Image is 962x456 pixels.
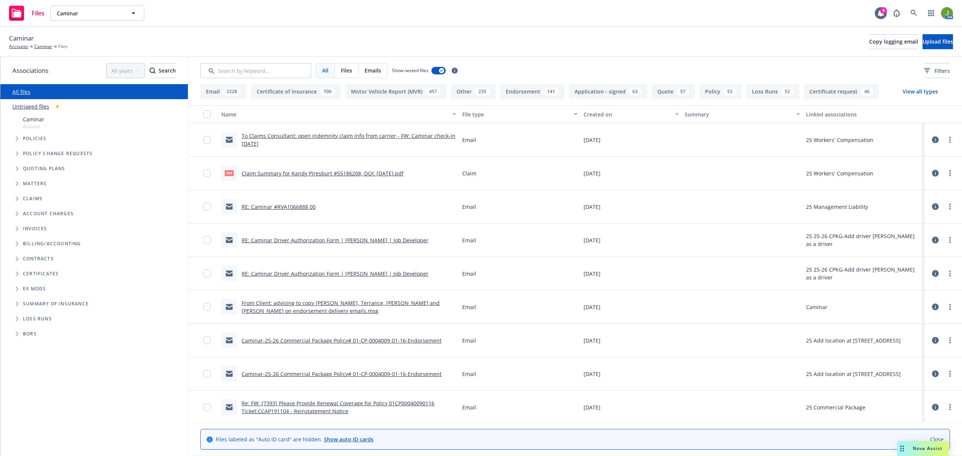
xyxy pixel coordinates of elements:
[723,88,736,96] div: 53
[804,84,879,99] button: Certificate request
[9,33,34,43] span: Caminar
[0,114,188,236] div: Tree Example
[945,369,954,378] a: more
[806,203,868,211] div: 25 Management Liability
[23,196,42,201] span: Claims
[781,88,794,96] div: 52
[50,6,144,21] button: Caminar
[12,103,49,110] a: Untriaged files
[242,270,428,277] a: RE: Caminar Driver Authorization Form | [PERSON_NAME] | Job Developer
[861,88,873,96] div: 46
[34,43,52,50] a: Caminar
[869,38,918,45] span: Copy logging email
[52,102,62,111] div: 4
[889,6,904,21] a: Report a Bug
[216,435,374,443] span: Files labeled as "Auto ID card" are hidden.
[23,151,92,156] span: Policy change requests
[203,403,211,411] input: Toggle Row Selected
[891,84,950,99] button: View all types
[23,226,47,231] span: Invoices
[242,299,440,314] a: From Client: advising to copy [PERSON_NAME], Terrance, [PERSON_NAME] and [PERSON_NAME] on endorse...
[462,270,476,278] span: Email
[806,266,921,281] div: 25 25-26 CPKG-Add driver [PERSON_NAME] as a driver
[23,302,89,306] span: Summary of insurance
[584,270,600,278] span: [DATE]
[23,287,46,291] span: Ex Mods
[462,370,476,378] span: Email
[945,302,954,311] a: more
[341,66,352,74] span: Files
[945,336,954,345] a: more
[9,43,28,50] a: Accounts
[462,110,569,118] div: File type
[23,166,65,171] span: Quoting plans
[880,7,887,14] div: 9
[23,123,44,130] span: Account
[569,84,647,99] button: Application - signed
[203,270,211,277] input: Toggle Row Selected
[200,63,311,78] input: Search by keyword...
[803,105,924,123] button: Linked associations
[945,202,954,211] a: more
[924,6,939,21] a: Switch app
[242,237,428,244] a: RE: Caminar Driver Authorization Form | [PERSON_NAME] | Job Developer
[32,10,44,16] span: Files
[806,232,921,248] div: 25 25-26 CPKG-Add driver [PERSON_NAME] as a driver
[200,84,247,99] button: Email
[324,436,374,443] a: Show auto ID cards
[806,337,901,344] div: 25 Add location at [STREET_ADDRESS]
[682,105,803,123] button: Summary
[543,88,559,96] div: 141
[23,332,37,336] span: BORs
[322,66,328,74] span: All
[23,272,59,276] span: Certificates
[23,136,47,141] span: Policies
[897,441,907,456] div: Drag to move
[584,303,600,311] span: [DATE]
[652,84,695,99] button: Quote
[945,135,954,144] a: more
[930,435,944,443] a: Close
[584,169,600,177] span: [DATE]
[392,67,428,74] span: Show nested files
[242,337,442,344] a: Caminar-25-26 Commercial Package Policy# 01-CP-0004009-01-16-Endorsement
[203,169,211,177] input: Toggle Row Selected
[203,370,211,377] input: Toggle Row Selected
[462,169,476,177] span: Claim
[475,88,490,96] div: 235
[242,400,434,415] a: Re: FW: [7393] Please Provide Renewal Coverage for Policy 01CP00040090116 Ticket:CCAP191104 - Rei...
[462,236,476,244] span: Email
[935,67,950,75] span: Filters
[57,9,122,17] span: Caminar
[923,38,953,45] span: Upload files
[806,403,865,411] div: 25 Commercial Package
[23,257,54,261] span: Contracts
[225,170,234,176] span: pdf
[500,84,564,99] button: Endorsement
[365,66,381,74] span: Emails
[150,63,176,78] button: SearchSearch
[203,303,211,311] input: Toggle Row Selected
[203,337,211,344] input: Toggle Row Selected
[584,403,600,411] span: [DATE]
[584,136,600,144] span: [DATE]
[23,115,44,123] span: Caminar
[12,66,48,75] span: Associations
[451,84,496,99] button: Other
[23,317,52,321] span: Loss Runs
[806,136,873,144] div: 25 Workers' Compensation
[945,236,954,245] a: more
[581,105,682,123] button: Created on
[941,7,953,19] img: photo
[150,68,156,74] svg: Search
[6,3,47,24] a: Files
[869,34,918,49] button: Copy logging email
[150,63,176,78] div: Search
[945,269,954,278] a: more
[806,303,827,311] div: Caminar
[913,445,942,451] span: Nova Assist
[0,236,188,341] div: Folder Tree Example
[584,110,670,118] div: Created on
[203,110,211,118] input: Select all
[584,236,600,244] span: [DATE]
